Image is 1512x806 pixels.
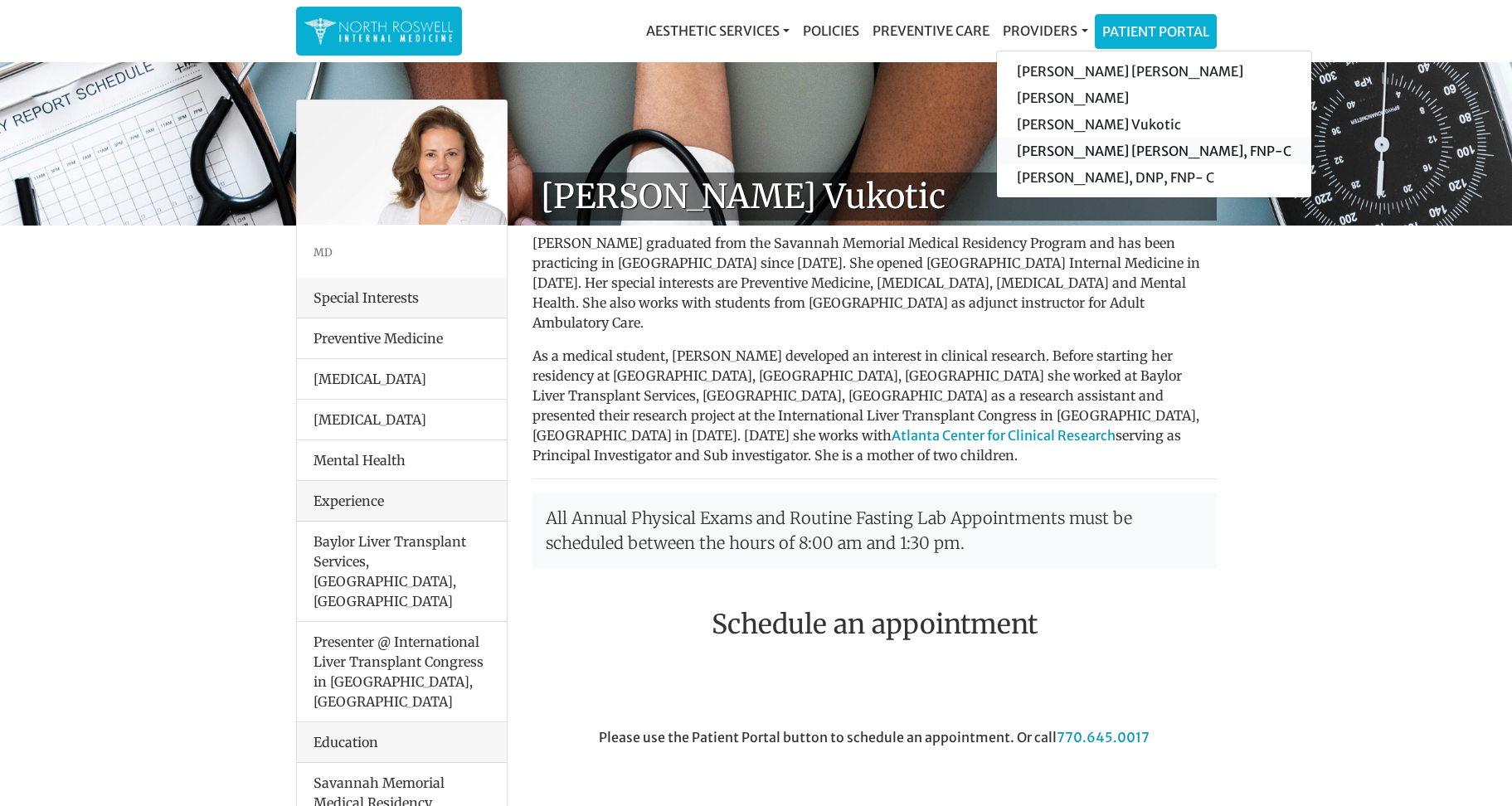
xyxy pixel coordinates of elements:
[297,439,507,481] li: Mental Health
[304,15,454,47] img: North Roswell Internal Medicine
[297,278,507,318] div: Special Interests
[297,722,507,763] div: Education
[532,609,1217,640] h2: Schedule an appointment
[532,346,1217,465] p: As a medical student, [PERSON_NAME] developed an interest in clinical research. Before starting h...
[997,85,1311,111] a: [PERSON_NAME]
[639,14,796,47] a: Aesthetic Services
[997,138,1311,164] a: [PERSON_NAME] [PERSON_NAME], FNP-C
[997,111,1311,138] a: [PERSON_NAME] Vukotic
[297,318,507,359] li: Preventive Medicine
[297,358,507,400] li: [MEDICAL_DATA]
[1057,729,1150,745] a: 770.645.0017
[297,621,507,722] li: Presenter @ International Liver Transplant Congress in [GEOGRAPHIC_DATA], [GEOGRAPHIC_DATA]
[1096,15,1216,48] a: Patient Portal
[532,172,1217,221] h1: [PERSON_NAME] Vukotic
[297,399,507,440] li: [MEDICAL_DATA]
[297,100,507,225] img: Dr. Goga Vukotis
[997,58,1311,85] a: [PERSON_NAME] [PERSON_NAME]
[314,245,333,259] small: MD
[532,233,1217,333] p: [PERSON_NAME] graduated from the Savannah Memorial Medical Residency Program and has been practic...
[297,481,507,522] div: Experience
[892,427,1116,444] a: Atlanta Center for Clinical Research
[996,14,1094,47] a: Providers
[796,14,866,47] a: Policies
[532,493,1217,569] p: All Annual Physical Exams and Routine Fasting Lab Appointments must be scheduled between the hour...
[297,522,507,622] li: Baylor Liver Transplant Services, [GEOGRAPHIC_DATA], [GEOGRAPHIC_DATA]
[866,14,996,47] a: Preventive Care
[997,164,1311,191] a: [PERSON_NAME], DNP, FNP- C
